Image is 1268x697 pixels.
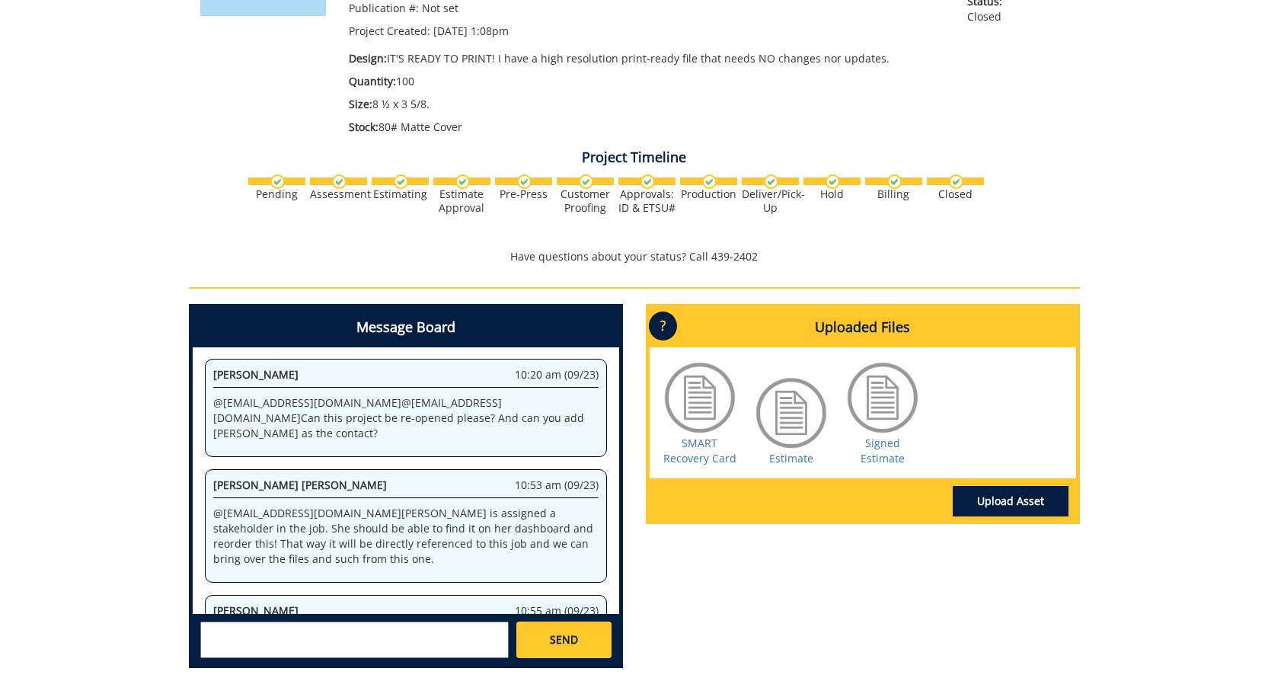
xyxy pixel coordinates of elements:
p: 80# Matte Cover [349,120,945,135]
div: Estimate Approval [433,187,490,215]
img: checkmark [270,174,285,189]
p: 8 ½ x 3 5/8. [349,97,945,112]
p: ? [649,312,677,341]
a: Signed Estimate [861,436,905,465]
span: [PERSON_NAME] [213,367,299,382]
span: 10:53 am (09/23) [515,478,599,493]
span: Not set [422,1,458,15]
span: 10:55 am (09/23) [515,603,599,619]
span: Stock: [349,120,378,134]
span: SEND [550,632,578,647]
textarea: messageToSend [200,622,509,658]
span: [PERSON_NAME] [PERSON_NAME] [213,478,387,492]
a: SEND [516,622,611,658]
div: Customer Proofing [557,187,614,215]
a: SMART Recovery Card [663,436,736,465]
p: Have questions about your status? Call 439-2402 [189,249,1080,264]
div: Hold [803,187,861,201]
img: checkmark [640,174,655,189]
div: Billing [865,187,922,201]
img: checkmark [517,174,532,189]
div: Pre-Press [495,187,552,201]
h4: Uploaded Files [650,308,1076,347]
p: @ [EMAIL_ADDRESS][DOMAIN_NAME] [PERSON_NAME] is assigned a stakeholder in the job. She should be ... [213,506,599,567]
span: Design: [349,51,387,66]
img: checkmark [394,174,408,189]
img: checkmark [949,174,963,189]
span: Publication #: [349,1,419,15]
div: Approvals: ID & ETSU# [618,187,676,215]
a: Upload Asset [953,486,1068,516]
span: Quantity: [349,74,396,88]
div: Estimating [372,187,429,201]
a: Estimate [769,451,813,465]
img: checkmark [826,174,840,189]
div: Pending [248,187,305,201]
span: 10:20 am (09/23) [515,367,599,382]
div: Assessment [310,187,367,201]
p: @ [EMAIL_ADDRESS][DOMAIN_NAME] @ [EMAIL_ADDRESS][DOMAIN_NAME] Can this project be re-opened pleas... [213,395,599,441]
h4: Message Board [193,308,619,347]
img: checkmark [455,174,470,189]
img: checkmark [579,174,593,189]
div: Deliver/Pick-Up [742,187,799,215]
img: checkmark [702,174,717,189]
div: Closed [927,187,984,201]
h4: Project Timeline [189,150,1080,165]
span: [DATE] 1:08pm [433,24,509,38]
div: Production [680,187,737,201]
span: Project Created: [349,24,430,38]
span: Size: [349,97,372,111]
img: checkmark [887,174,902,189]
p: 100 [349,74,945,89]
p: IT'S READY TO PRINT! I have a high resolution print-ready file that needs NO changes nor updates. [349,51,945,66]
img: checkmark [332,174,347,189]
img: checkmark [764,174,778,189]
span: [PERSON_NAME] [213,603,299,618]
